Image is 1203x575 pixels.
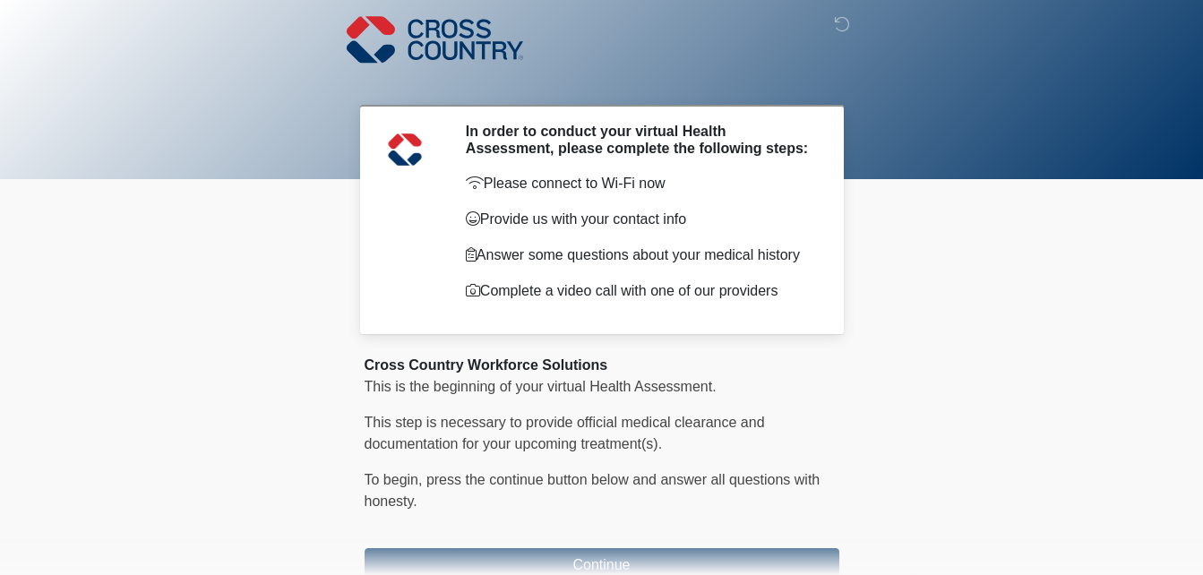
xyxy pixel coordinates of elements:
span: This step is necessary to provide official medical clearance and documentation for your upcoming ... [365,415,765,451]
h1: ‎ ‎ ‎ [351,64,853,98]
div: Cross Country Workforce Solutions [365,355,839,376]
span: To begin, ﻿﻿﻿﻿﻿﻿﻿﻿﻿﻿﻿﻿press the continue button below and answer all questions with honesty. [365,472,821,509]
p: Please connect to Wi-Fi now [466,173,812,194]
p: Answer some questions about your medical history [466,245,812,266]
img: Cross Country Logo [347,13,524,65]
span: This is the beginning of your virtual Health Assessment. [365,379,717,394]
p: Provide us with your contact info [466,209,812,230]
h2: In order to conduct your virtual Health Assessment, please complete the following steps: [466,123,812,157]
p: Complete a video call with one of our providers [466,280,812,302]
img: Agent Avatar [378,123,432,176]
